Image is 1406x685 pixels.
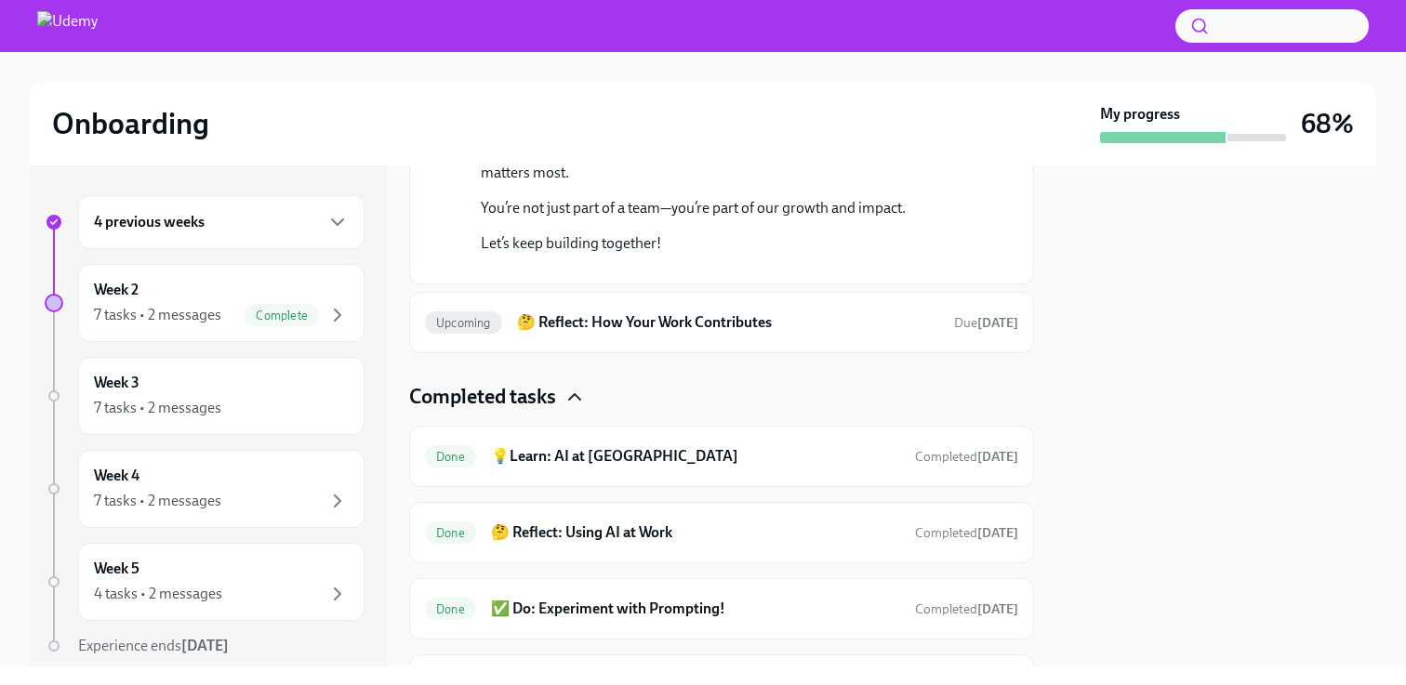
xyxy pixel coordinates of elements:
[181,637,229,654] strong: [DATE]
[977,449,1018,465] strong: [DATE]
[78,637,229,654] span: Experience ends
[425,316,502,330] span: Upcoming
[94,305,221,325] div: 7 tasks • 2 messages
[45,450,365,528] a: Week 47 tasks • 2 messages
[481,198,988,218] p: You’re not just part of a team—you’re part of our growth and impact.
[915,524,1018,542] span: September 10th, 2025 13:34
[45,264,365,342] a: Week 27 tasks • 2 messagesComplete
[94,398,221,418] div: 7 tasks • 2 messages
[94,559,139,579] h6: Week 5
[481,233,988,254] p: Let’s keep building together!
[37,11,98,41] img: Udemy
[425,308,1018,337] a: Upcoming🤔 Reflect: How Your Work ContributesDue[DATE]
[94,584,222,604] div: 4 tasks • 2 messages
[977,601,1018,617] strong: [DATE]
[425,450,476,464] span: Done
[517,312,939,333] h6: 🤔 Reflect: How Your Work Contributes
[915,449,1018,465] span: Completed
[954,314,1018,332] span: October 4th, 2025 09:00
[409,383,1034,411] div: Completed tasks
[45,543,365,621] a: Week 54 tasks • 2 messages
[52,105,209,142] h2: Onboarding
[425,594,1018,624] a: Done✅ Do: Experiment with Prompting!Completed[DATE]
[1100,104,1180,125] strong: My progress
[954,315,1018,331] span: Due
[915,448,1018,466] span: September 9th, 2025 16:02
[425,441,1018,471] a: Done💡Learn: AI at [GEOGRAPHIC_DATA]Completed[DATE]
[94,373,139,393] h6: Week 3
[425,526,476,540] span: Done
[78,195,365,249] div: 4 previous weeks
[915,525,1018,541] span: Completed
[409,383,556,411] h4: Completed tasks
[94,466,139,486] h6: Week 4
[915,601,1018,617] span: Completed
[94,491,221,511] div: 7 tasks • 2 messages
[425,518,1018,547] a: Done🤔 Reflect: Using AI at WorkCompleted[DATE]
[245,309,319,323] span: Complete
[491,599,900,619] h6: ✅ Do: Experiment with Prompting!
[491,522,900,543] h6: 🤔 Reflect: Using AI at Work
[425,602,476,616] span: Done
[1301,107,1354,140] h3: 68%
[491,446,900,467] h6: 💡Learn: AI at [GEOGRAPHIC_DATA]
[94,280,139,300] h6: Week 2
[977,315,1018,331] strong: [DATE]
[45,357,365,435] a: Week 37 tasks • 2 messages
[977,525,1018,541] strong: [DATE]
[94,212,205,232] h6: 4 previous weeks
[915,600,1018,618] span: September 10th, 2025 13:56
